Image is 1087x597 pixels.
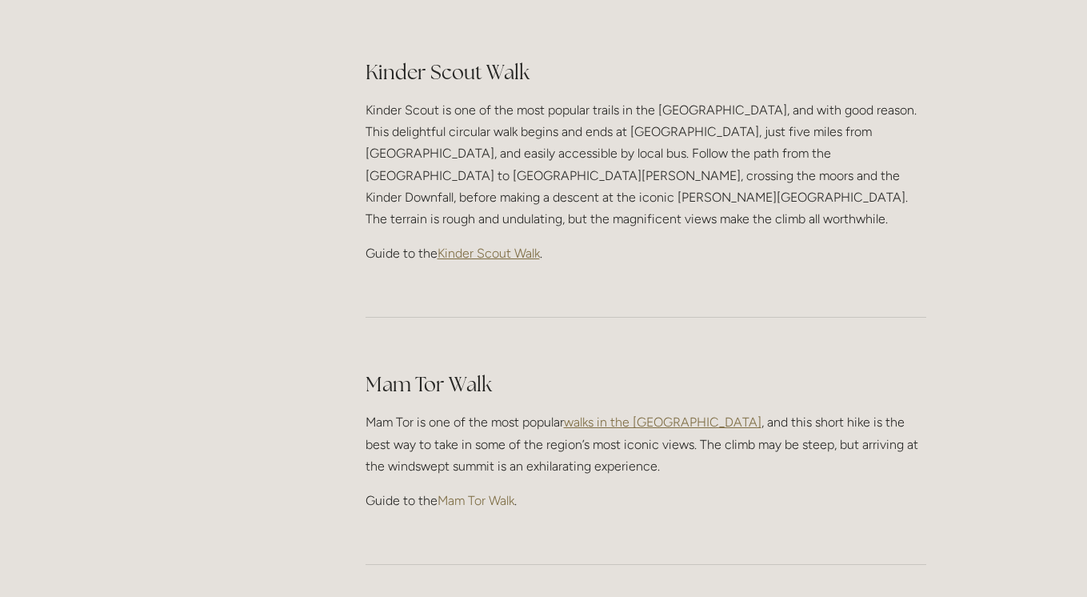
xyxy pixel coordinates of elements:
[366,99,926,230] p: Kinder Scout is one of the most popular trails in the [GEOGRAPHIC_DATA], and with good reason. Th...
[438,246,540,261] a: Kinder Scout Walk
[366,242,926,264] p: Guide to the .
[366,411,926,477] p: Mam Tor is one of the most popular , and this short hike is the best way to take in some of the r...
[438,493,514,508] a: Mam Tor Walk
[366,30,926,86] h2: Kinder Scout Walk
[366,490,926,511] p: Guide to the .
[366,371,926,399] h2: Mam Tor Walk
[564,415,761,430] a: walks in the [GEOGRAPHIC_DATA]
